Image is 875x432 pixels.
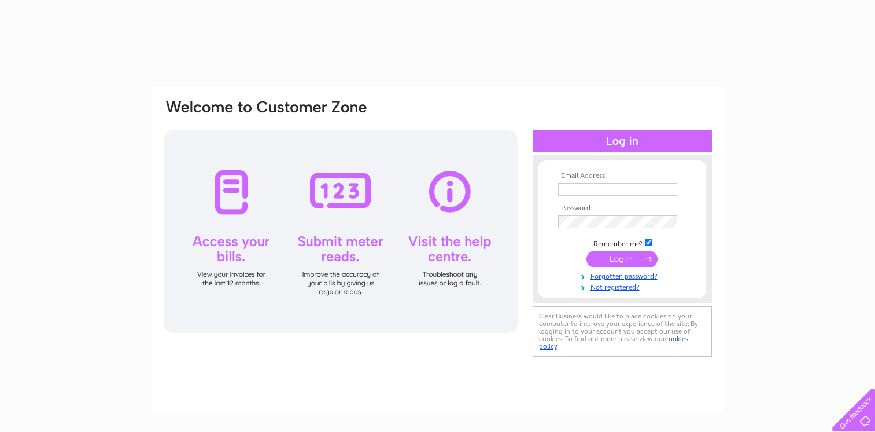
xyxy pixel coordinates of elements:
[555,172,689,180] th: Email Address:
[533,306,712,357] div: Clear Business would like to place cookies on your computer to improve your experience of the sit...
[555,204,689,213] th: Password:
[558,270,689,281] a: Forgotten password?
[555,237,689,248] td: Remember me?
[539,335,688,350] a: cookies policy
[586,251,658,267] input: Submit
[558,281,689,292] a: Not registered?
